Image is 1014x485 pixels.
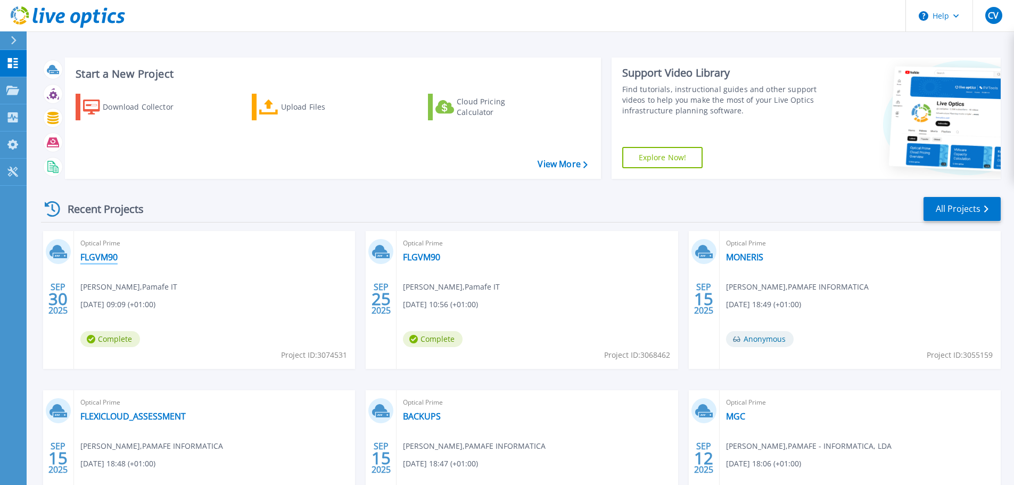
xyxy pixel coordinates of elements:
[726,237,994,249] span: Optical Prime
[726,397,994,408] span: Optical Prime
[80,440,223,452] span: [PERSON_NAME] , PAMAFE INFORMATICA
[80,237,349,249] span: Optical Prime
[403,397,671,408] span: Optical Prime
[76,94,194,120] a: Download Collector
[927,349,993,361] span: Project ID: 3055159
[403,411,441,422] a: BACKUPS
[80,411,186,422] a: FLEXICLOUD_ASSESSMENT
[80,397,349,408] span: Optical Prime
[103,96,188,118] div: Download Collector
[726,281,869,293] span: [PERSON_NAME] , PAMAFE INFORMATICA
[622,66,821,80] div: Support Video Library
[372,454,391,463] span: 15
[372,294,391,303] span: 25
[428,94,547,120] a: Cloud Pricing Calculator
[403,237,671,249] span: Optical Prime
[80,281,177,293] span: [PERSON_NAME] , Pamafe IT
[48,294,68,303] span: 30
[281,96,366,118] div: Upload Files
[694,294,713,303] span: 15
[403,252,440,262] a: FLGVM90
[604,349,670,361] span: Project ID: 3068462
[694,454,713,463] span: 12
[281,349,347,361] span: Project ID: 3074531
[726,252,763,262] a: MONERIS
[538,159,587,169] a: View More
[622,84,821,116] div: Find tutorials, instructional guides and other support videos to help you make the most of your L...
[80,252,118,262] a: FLGVM90
[403,440,546,452] span: [PERSON_NAME] , PAMAFE INFORMATICA
[80,331,140,347] span: Complete
[80,299,155,310] span: [DATE] 09:09 (+01:00)
[403,281,500,293] span: [PERSON_NAME] , Pamafe IT
[403,331,463,347] span: Complete
[726,331,794,347] span: Anonymous
[622,147,703,168] a: Explore Now!
[726,299,801,310] span: [DATE] 18:49 (+01:00)
[41,196,158,222] div: Recent Projects
[694,280,714,318] div: SEP 2025
[988,11,999,20] span: CV
[48,439,68,478] div: SEP 2025
[726,440,892,452] span: [PERSON_NAME] , PAMAFE - INFORMATICA, LDA
[924,197,1001,221] a: All Projects
[48,280,68,318] div: SEP 2025
[371,439,391,478] div: SEP 2025
[457,96,542,118] div: Cloud Pricing Calculator
[726,458,801,470] span: [DATE] 18:06 (+01:00)
[76,68,587,80] h3: Start a New Project
[726,411,745,422] a: MGC
[48,454,68,463] span: 15
[80,458,155,470] span: [DATE] 18:48 (+01:00)
[694,439,714,478] div: SEP 2025
[403,458,478,470] span: [DATE] 18:47 (+01:00)
[403,299,478,310] span: [DATE] 10:56 (+01:00)
[252,94,370,120] a: Upload Files
[371,280,391,318] div: SEP 2025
